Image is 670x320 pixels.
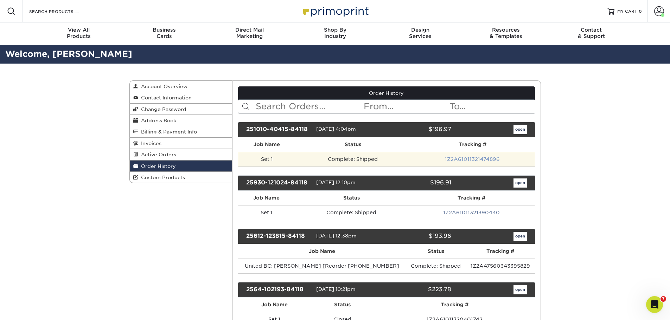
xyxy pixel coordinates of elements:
a: 1Z2A61011321474896 [445,156,500,162]
img: Primoprint [300,4,370,19]
td: Complete: Shipped [406,259,466,273]
a: Contact Information [130,92,232,103]
div: 2564-102193-84118 [241,285,316,294]
td: Complete: Shipped [295,152,410,166]
input: Search Orders... [255,100,363,113]
span: [DATE] 12:10pm [316,179,356,185]
span: Business [121,27,207,33]
span: Change Password [138,106,186,112]
div: & Templates [463,27,549,39]
td: Complete: Shipped [295,205,408,220]
a: Invoices [130,138,232,149]
span: Billing & Payment Info [138,129,197,135]
span: [DATE] 12:38pm [316,233,357,239]
a: Billing & Payment Info [130,126,232,137]
span: Design [378,27,463,33]
a: Contact& Support [549,22,634,45]
span: Order History [138,163,176,169]
span: Shop By [292,27,378,33]
input: To... [449,100,535,113]
td: Set 1 [238,205,295,220]
span: 0 [639,9,642,14]
th: Tracking # [408,191,535,205]
a: Account Overview [130,81,232,92]
th: Job Name [238,137,295,152]
a: Order History [130,161,232,172]
a: open [513,125,527,134]
a: Order History [238,86,535,100]
div: & Support [549,27,634,39]
iframe: Intercom live chat [646,296,663,313]
span: Address Book [138,118,176,123]
th: Status [406,244,466,259]
a: Direct MailMarketing [207,22,292,45]
td: Set 1 [238,152,295,166]
div: Marketing [207,27,292,39]
input: SEARCH PRODUCTS..... [28,7,97,15]
th: Job Name [238,191,295,205]
span: 7 [661,296,666,302]
span: View All [36,27,122,33]
a: Custom Products [130,172,232,183]
a: 1Z2A61011321390440 [443,210,500,215]
a: Resources& Templates [463,22,549,45]
a: View AllProducts [36,22,122,45]
span: Account Overview [138,84,187,89]
a: open [513,178,527,188]
th: Status [295,137,410,152]
a: DesignServices [378,22,463,45]
div: 25930-121024-84118 [241,178,316,188]
a: open [513,232,527,241]
div: Products [36,27,122,39]
th: Job Name [238,244,406,259]
td: United BC: [PERSON_NAME] [Reorder [PHONE_NUMBER] [238,259,406,273]
th: Tracking # [466,244,535,259]
span: Custom Products [138,175,185,180]
div: $196.91 [381,178,457,188]
a: open [513,285,527,294]
span: MY CART [617,8,637,14]
th: Status [295,191,408,205]
th: Tracking # [410,137,535,152]
span: Direct Mail [207,27,292,33]
div: 251010-40415-84118 [241,125,316,134]
span: [DATE] 4:04pm [316,126,356,132]
span: Resources [463,27,549,33]
td: 1Z2A47560343395829 [466,259,535,273]
th: Job Name [238,298,311,312]
div: $223.78 [381,285,457,294]
span: Contact [549,27,634,33]
a: Active Orders [130,149,232,160]
div: Industry [292,27,378,39]
div: $196.97 [381,125,457,134]
a: Change Password [130,104,232,115]
span: Active Orders [138,152,176,157]
th: Tracking # [374,298,535,312]
span: Contact Information [138,95,192,100]
a: BusinessCards [121,22,207,45]
th: Status [311,298,374,312]
div: $193.96 [381,232,457,241]
div: Cards [121,27,207,39]
a: Shop ByIndustry [292,22,378,45]
div: 25612-123815-84118 [241,232,316,241]
input: From... [363,100,449,113]
span: Invoices [138,141,161,146]
span: [DATE] 10:21pm [316,286,356,292]
a: Address Book [130,115,232,126]
div: Services [378,27,463,39]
